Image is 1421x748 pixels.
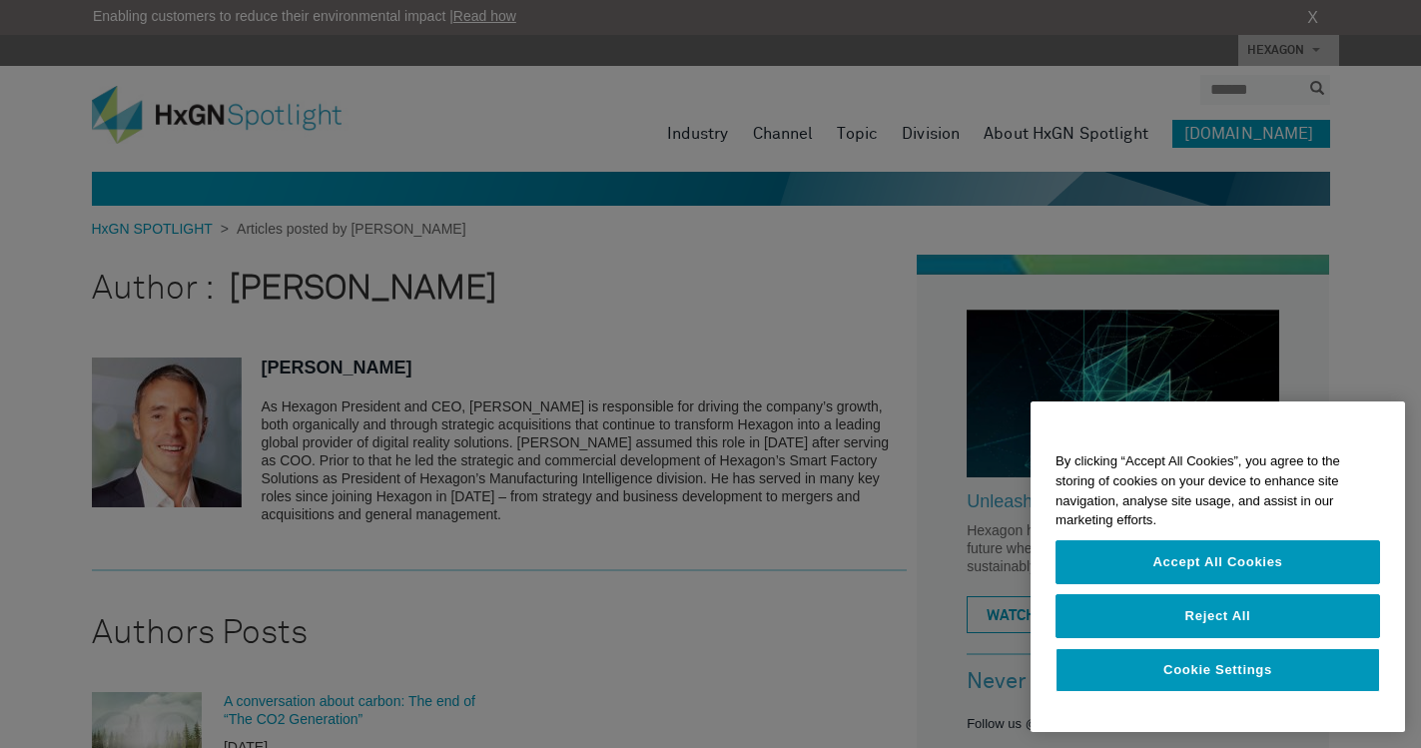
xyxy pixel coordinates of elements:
[1031,441,1405,540] div: By clicking “Accept All Cookies”, you agree to the storing of cookies on your device to enhance s...
[1031,401,1405,732] div: Privacy
[1056,648,1380,692] button: Cookie Settings
[1056,540,1380,584] button: Accept All Cookies
[1056,594,1380,638] button: Reject All
[1031,401,1405,732] div: Cookie banner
